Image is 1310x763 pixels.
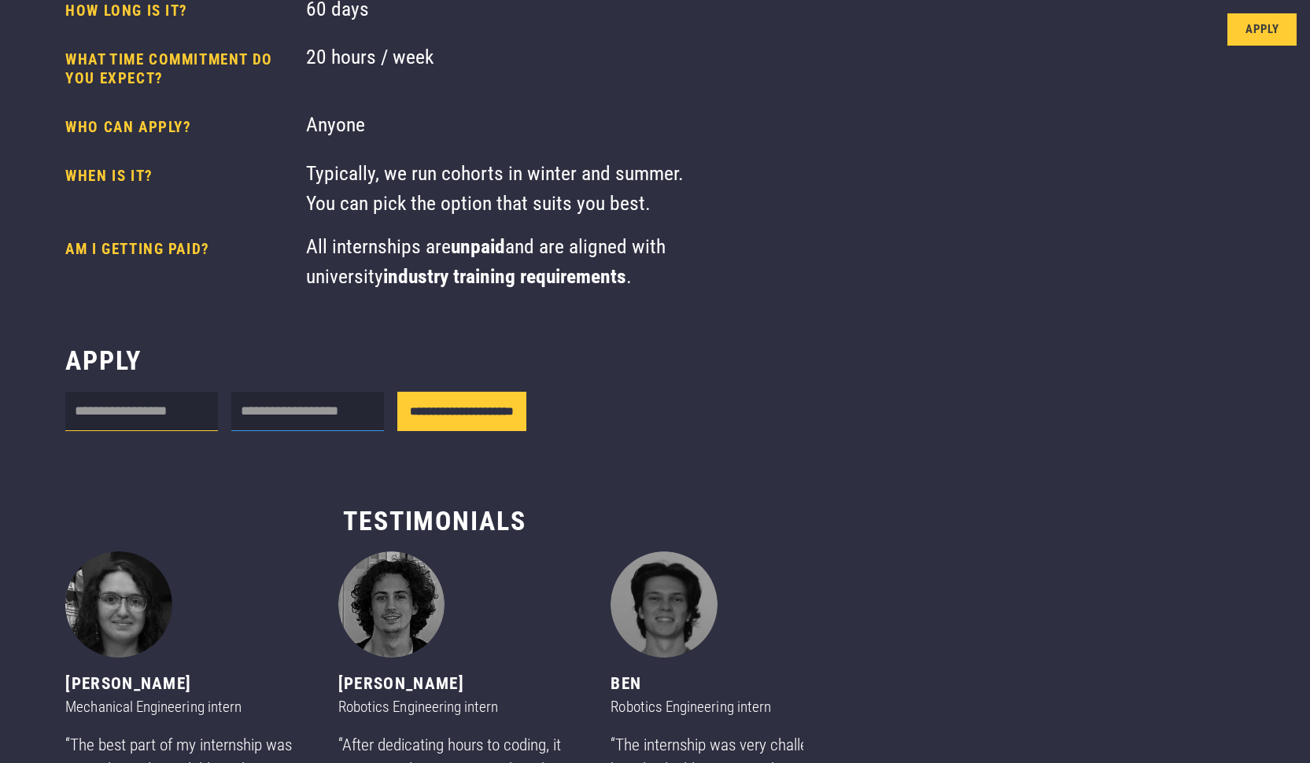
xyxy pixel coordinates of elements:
h3: Apply [65,345,141,378]
h3: Testimonials [65,505,803,538]
strong: unpaid [451,234,505,258]
div: [PERSON_NAME] [65,671,312,696]
form: Internship form [65,392,526,438]
img: Jack - Robotics Engineering intern [338,551,445,658]
div: Robotics Engineering intern [338,696,585,719]
div: [PERSON_NAME] [338,671,585,696]
h4: Who can apply? [65,118,292,137]
div: 20 hours / week [306,42,685,96]
img: Tina - Mechanical Engineering intern [65,551,172,658]
h4: When is it? [65,167,292,210]
img: Ben - Robotics Engineering intern [611,551,718,658]
div: Anyone [306,109,685,145]
div: Robotics Engineering intern [611,696,857,719]
div: All internships are and are aligned with university . [306,231,685,291]
div: Mechanical Engineering intern [65,696,312,719]
div: Ben [611,671,857,696]
h4: How long is it? [65,2,292,20]
h4: What time commitment do you expect? [65,50,292,88]
a: Apply [1227,13,1297,46]
div: Typically, we run cohorts in winter and summer. You can pick the option that suits you best. [306,158,685,218]
h4: AM I GETTING PAID? [65,240,292,283]
strong: industry training requirements [383,264,626,288]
